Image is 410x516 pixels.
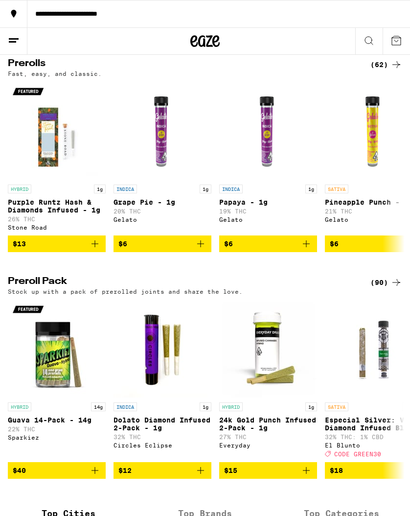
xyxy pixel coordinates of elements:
[114,208,211,214] p: 20% THC
[118,467,132,474] span: $12
[219,235,317,252] button: Add to bag
[8,185,31,193] p: HYBRID
[325,402,348,411] p: SATIVA
[8,70,102,77] p: Fast, easy, and classic.
[114,416,211,432] p: Dolato Diamond Infused 2-Pack - 1g
[219,82,317,235] a: Open page for Papaya - 1g from Gelato
[219,300,317,398] img: Everyday - 24k Gold Punch Infused 2-Pack - 1g
[325,185,348,193] p: SATIVA
[114,300,211,398] img: Circles Eclipse - Dolato Diamond Infused 2-Pack - 1g
[8,82,106,180] img: Stone Road - Purple Runtz Hash & Diamonds Infused - 1g
[13,240,26,248] span: $13
[8,434,106,441] div: Sparkiez
[8,216,106,222] p: 26% THC
[114,235,211,252] button: Add to bag
[114,402,137,411] p: INDICA
[114,185,137,193] p: INDICA
[114,198,211,206] p: Grape Pie - 1g
[200,185,211,193] p: 1g
[224,240,233,248] span: $6
[224,467,237,474] span: $15
[8,59,354,70] h2: Prerolls
[305,185,317,193] p: 1g
[114,462,211,479] button: Add to bag
[8,277,354,288] h2: Preroll Pack
[219,208,317,214] p: 19% THC
[219,416,317,432] p: 24k Gold Punch Infused 2-Pack - 1g
[91,402,106,411] p: 14g
[8,416,106,424] p: Guava 14-Pack - 14g
[8,198,106,214] p: Purple Runtz Hash & Diamonds Infused - 1g
[370,277,402,288] a: (90)
[8,224,106,231] div: Stone Road
[114,82,211,235] a: Open page for Grape Pie - 1g from Gelato
[8,82,106,235] a: Open page for Purple Runtz Hash & Diamonds Infused - 1g from Stone Road
[219,462,317,479] button: Add to bag
[13,467,26,474] span: $40
[305,402,317,411] p: 1g
[219,82,317,180] img: Gelato - Papaya - 1g
[219,402,243,411] p: HYBRID
[219,434,317,440] p: 27% THC
[118,240,127,248] span: $6
[334,451,381,457] span: CODE GREEN30
[219,216,317,223] div: Gelato
[6,7,70,15] span: Hi. Need any help?
[370,59,402,70] a: (62)
[219,198,317,206] p: Papaya - 1g
[8,288,243,295] p: Stock up with a pack of prerolled joints and share the love.
[114,442,211,448] div: Circles Eclipse
[200,402,211,411] p: 1g
[114,434,211,440] p: 32% THC
[94,185,106,193] p: 1g
[8,300,106,398] img: Sparkiez - Guava 14-Pack - 14g
[114,216,211,223] div: Gelato
[8,300,106,462] a: Open page for Guava 14-Pack - 14g from Sparkiez
[330,467,343,474] span: $18
[219,300,317,462] a: Open page for 24k Gold Punch Infused 2-Pack - 1g from Everyday
[219,185,243,193] p: INDICA
[219,442,317,448] div: Everyday
[8,235,106,252] button: Add to bag
[8,462,106,479] button: Add to bag
[8,402,31,411] p: HYBRID
[8,426,106,432] p: 22% THC
[330,240,339,248] span: $6
[114,82,211,180] img: Gelato - Grape Pie - 1g
[114,300,211,462] a: Open page for Dolato Diamond Infused 2-Pack - 1g from Circles Eclipse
